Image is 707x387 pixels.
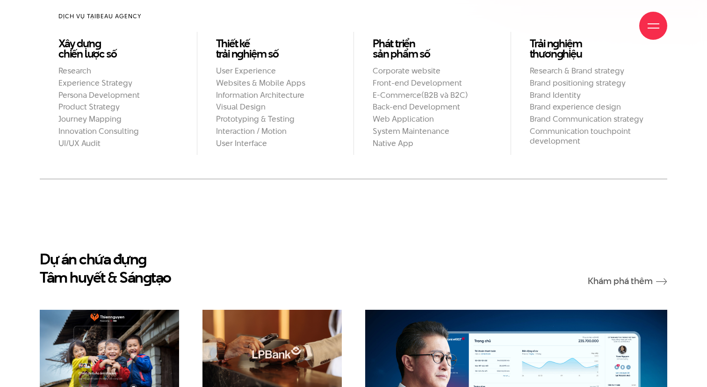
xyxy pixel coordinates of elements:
h2: UI/UX Audit [58,139,178,148]
h2: E-Commerce(B2B và B2C) [373,90,492,100]
h2: User Experience [216,66,335,76]
h2: Product Strategy [58,102,178,112]
en: g [237,46,243,61]
h2: Back-end Development [373,102,492,112]
h2: System Maintenance [373,126,492,136]
h2: Front-end Development [373,78,492,88]
h2: Native App [373,139,492,148]
a: Khám phá thêm [588,277,667,286]
h2: Experience Strategy [58,78,178,88]
en: g [557,46,563,61]
h2: Information Architecture [216,90,335,100]
h2: Journey Mapping [58,114,178,124]
en: g [143,267,151,288]
h2: Innovation Consulting [58,126,178,136]
a: Trải nghiệmthươnghiệu [530,38,649,59]
h2: Visual Design [216,102,335,112]
a: Xây dựng chiến lược số [58,38,178,59]
h2: Persona Development [58,90,178,100]
h2: User Interface [216,139,335,148]
a: Phát triểnsản phẩm số [373,38,492,59]
h2: Brand experience design [530,102,649,112]
h2: Interaction / Motion [216,126,335,136]
h2: Research [58,66,178,76]
h2: Corporate website [373,66,492,76]
en: g [138,248,146,270]
h2: Brand Identity [530,90,649,100]
h2: Websites & Mobile Apps [216,78,335,88]
h2: Communication touchpoint development [530,126,649,146]
h2: Web Application [373,114,492,124]
h2: Brand Communication strategy [530,114,649,124]
h2: Dự án chứa đựn Tâm huyết & Sán tạo [40,250,171,286]
h2: Research & Brand strategy [530,66,649,76]
a: Thiết kếtrải nghiệm số [216,38,335,59]
h2: Brand positioning strategy [530,78,649,88]
h2: Prototyping & Testing [216,114,335,124]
